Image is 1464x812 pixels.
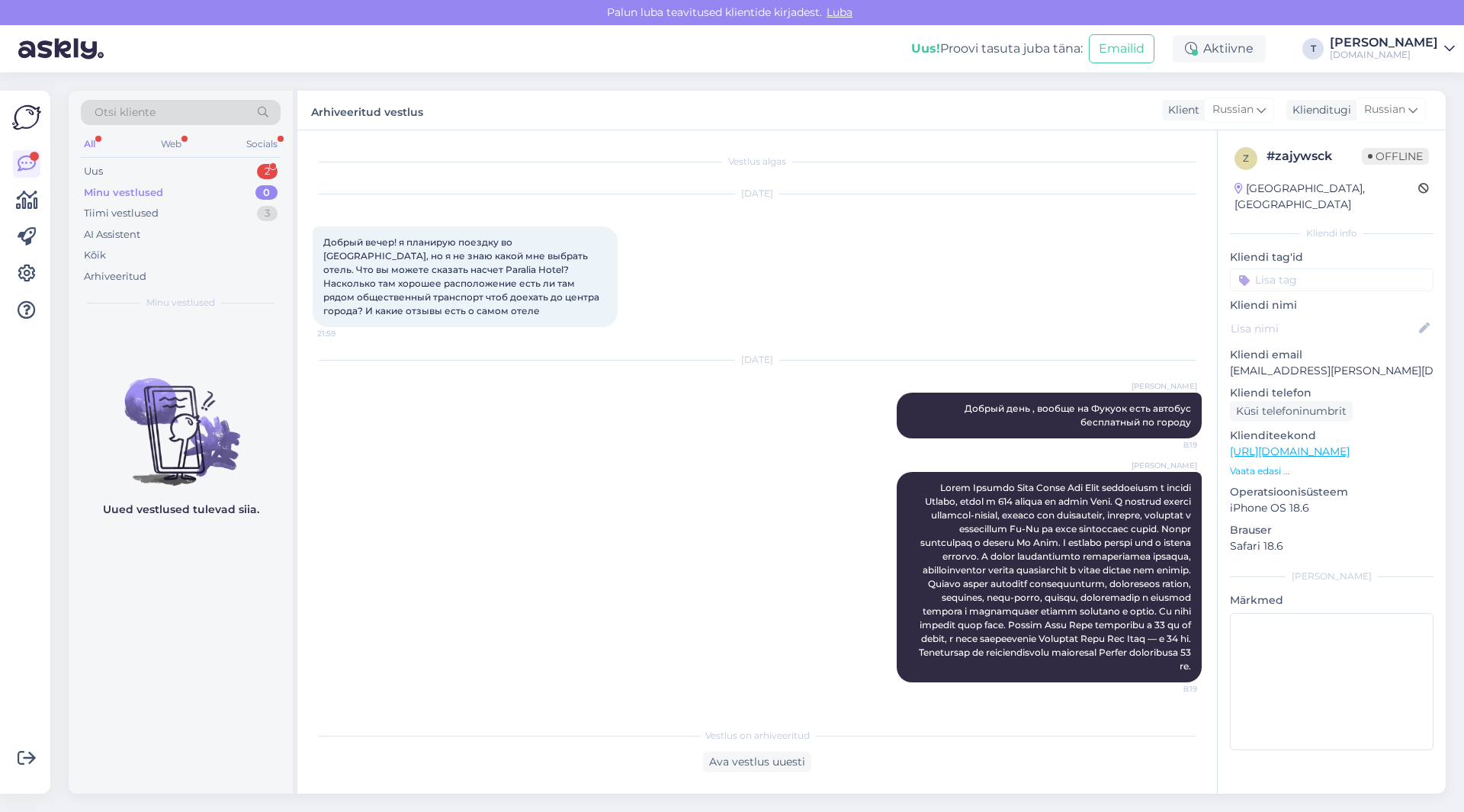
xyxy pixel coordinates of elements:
p: [EMAIL_ADDRESS][PERSON_NAME][DOMAIN_NAME] [1230,363,1433,379]
p: Brauser [1230,522,1433,538]
div: [PERSON_NAME] [1230,570,1433,583]
div: Vestlus algas [313,155,1202,168]
p: Operatsioonisüsteem [1230,484,1433,500]
p: Kliendi telefon [1230,385,1433,401]
p: iPhone OS 18.6 [1230,500,1433,516]
span: 8:19 [1140,683,1197,695]
span: Otsi kliente [95,104,156,120]
div: Minu vestlused [84,185,163,201]
p: Klienditeekond [1230,428,1433,444]
span: [PERSON_NAME] [1132,380,1197,392]
p: Kliendi tag'id [1230,249,1433,265]
div: AI Assistent [84,227,140,242]
div: All [81,134,98,154]
span: 8:19 [1140,439,1197,451]
span: Добрый день , вообще на Фукуок есть автобус бесплатный по городу [965,403,1193,428]
div: Ava vestlus uuesti [703,752,811,772]
span: Russian [1364,101,1405,118]
input: Lisa tag [1230,268,1433,291]
div: Kõik [84,248,106,263]
p: Safari 18.6 [1230,538,1433,554]
div: Uus [84,164,103,179]
div: [DATE] [313,353,1202,367]
div: 2 [257,164,278,179]
img: Askly Logo [12,103,41,132]
label: Arhiveeritud vestlus [311,100,423,120]
b: Uus! [911,41,940,56]
div: Tiimi vestlused [84,206,159,221]
div: [DATE] [313,187,1202,201]
div: Proovi tasuta juba täna: [911,40,1083,58]
div: [PERSON_NAME] [1330,37,1438,49]
span: Offline [1362,148,1429,165]
div: T [1302,38,1324,59]
a: [PERSON_NAME][DOMAIN_NAME] [1330,37,1455,61]
p: Uued vestlused tulevad siia. [103,502,259,518]
p: Märkmed [1230,592,1433,608]
span: 21:59 [317,328,374,339]
div: Klient [1162,102,1199,118]
div: Socials [243,134,281,154]
span: Lorem Ipsumdo Sita Conse Adi Elit seddoeiusm t incidi Utlabo, etdol m 614 aliqua en admin Veni. Q... [919,482,1193,672]
div: [GEOGRAPHIC_DATA], [GEOGRAPHIC_DATA] [1234,181,1418,213]
a: [URL][DOMAIN_NAME] [1230,445,1350,458]
div: Kliendi info [1230,226,1433,240]
div: Klienditugi [1286,102,1351,118]
span: z [1243,152,1249,164]
button: Emailid [1089,34,1154,63]
span: Luba [822,5,857,19]
div: Küsi telefoninumbrit [1230,401,1353,422]
span: Добрый вечер! я планирую поездку во [GEOGRAPHIC_DATA], но я не знаю какой мне выбрать отель. Что ... [323,236,602,316]
span: Vestlus on arhiveeritud [705,729,810,743]
p: Kliendi email [1230,347,1433,363]
div: # zajywsck [1267,147,1362,165]
span: Minu vestlused [146,296,215,310]
div: Web [158,134,185,154]
p: Kliendi nimi [1230,297,1433,313]
div: Arhiveeritud [84,269,146,284]
div: Aktiivne [1173,35,1266,63]
span: Russian [1212,101,1254,118]
span: [PERSON_NAME] [1132,704,1197,715]
div: [DOMAIN_NAME] [1330,49,1438,61]
div: 0 [255,185,278,201]
p: Vaata edasi ... [1230,464,1433,478]
input: Lisa nimi [1231,320,1416,337]
div: 3 [257,206,278,221]
span: [PERSON_NAME] [1132,460,1197,471]
img: No chats [69,351,293,488]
